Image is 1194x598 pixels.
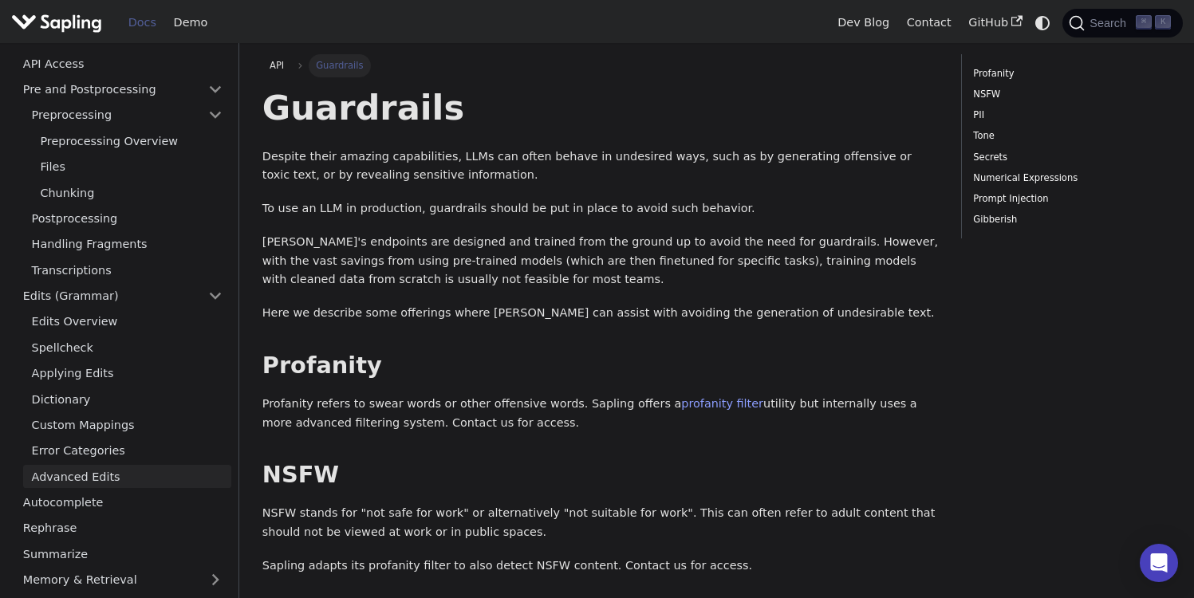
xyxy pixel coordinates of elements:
[14,78,231,101] a: Pre and Postprocessing
[23,439,231,462] a: Error Categories
[973,87,1165,102] a: NSFW
[898,10,960,35] a: Contact
[23,336,231,359] a: Spellcheck
[973,212,1165,227] a: Gibberish
[23,258,231,281] a: Transcriptions
[1140,544,1178,582] div: Open Intercom Messenger
[14,285,231,308] a: Edits (Grammar)
[309,54,371,77] span: Guardrails
[262,233,938,289] p: [PERSON_NAME]'s endpoints are designed and trained from the ground up to avoid the need for guard...
[23,362,231,385] a: Applying Edits
[262,86,938,129] h1: Guardrails
[681,397,763,410] a: profanity filter
[14,542,231,565] a: Summarize
[1031,11,1054,34] button: Switch between dark and light mode (currently system mode)
[973,171,1165,186] a: Numerical Expressions
[11,11,102,34] img: Sapling.ai
[262,352,938,380] h2: Profanity
[973,128,1165,144] a: Tone
[14,517,231,540] a: Rephrase
[32,155,231,179] a: Files
[1062,9,1182,37] button: Search (Command+K)
[973,191,1165,207] a: Prompt Injection
[262,54,938,77] nav: Breadcrumbs
[973,66,1165,81] a: Profanity
[32,181,231,204] a: Chunking
[23,310,231,333] a: Edits Overview
[11,11,108,34] a: Sapling.ai
[262,395,938,433] p: Profanity refers to swear words or other offensive words. Sapling offers a utility but internally...
[23,388,231,411] a: Dictionary
[23,465,231,488] a: Advanced Edits
[1136,15,1152,30] kbd: ⌘
[14,52,231,75] a: API Access
[960,10,1030,35] a: GitHub
[23,414,231,437] a: Custom Mappings
[262,557,938,576] p: Sapling adapts its profanity filter to also detect NSFW content. Contact us for access.
[262,461,938,490] h2: NSFW
[262,504,938,542] p: NSFW stands for "not safe for work" or alternatively "not suitable for work". This can often refe...
[14,491,231,514] a: Autocomplete
[262,54,292,77] a: API
[973,150,1165,165] a: Secrets
[120,10,165,35] a: Docs
[262,148,938,186] p: Despite their amazing capabilities, LLMs can often behave in undesired ways, such as by generatin...
[23,233,231,256] a: Handling Fragments
[262,199,938,218] p: To use an LLM in production, guardrails should be put in place to avoid such behavior.
[32,129,231,152] a: Preprocessing Overview
[262,304,938,323] p: Here we describe some offerings where [PERSON_NAME] can assist with avoiding the generation of un...
[165,10,216,35] a: Demo
[1155,15,1171,30] kbd: K
[1085,17,1136,30] span: Search
[829,10,897,35] a: Dev Blog
[973,108,1165,123] a: PII
[270,60,284,71] span: API
[23,207,231,230] a: Postprocessing
[23,104,231,127] a: Preprocessing
[14,568,231,592] a: Memory & Retrieval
